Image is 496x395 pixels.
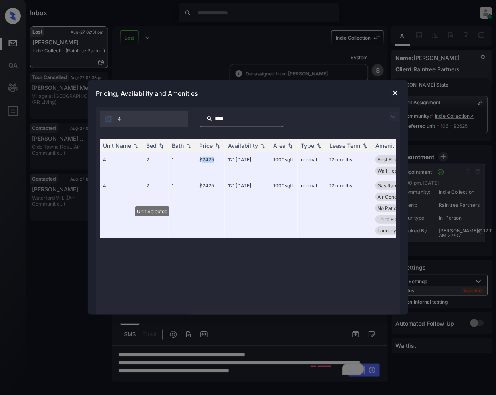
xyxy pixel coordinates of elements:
img: sorting [185,143,193,149]
div: Type [301,142,314,149]
td: 4 [100,178,143,238]
td: normal [298,178,326,238]
img: sorting [286,143,294,149]
div: Bed [146,142,157,149]
td: 12 months [326,178,372,238]
div: Lease Term [329,142,360,149]
td: 1 [169,178,196,238]
img: sorting [361,143,369,149]
td: 4 [100,152,143,178]
div: Bath [172,142,184,149]
span: First Floor [378,157,401,163]
td: normal [298,152,326,178]
td: 12' [DATE] [225,152,270,178]
td: 1000 sqft [270,152,298,178]
span: No Patio or [MEDICAL_DATA]... [378,205,447,211]
div: Unit Name [103,142,131,149]
img: icon-zuma [389,112,398,122]
div: Availability [228,142,258,149]
img: icon-zuma [206,115,212,122]
td: 2 [143,152,169,178]
div: Pricing, Availability and Amenities [88,80,408,107]
td: 12 months [326,152,372,178]
span: Wall Heater [378,168,404,174]
span: Third Floor [378,216,403,222]
img: sorting [157,143,165,149]
img: sorting [259,143,267,149]
td: 1000 sqft [270,178,298,238]
div: Price [199,142,213,149]
td: $2425 [196,178,225,238]
img: sorting [132,143,140,149]
td: 2 [143,178,169,238]
td: 1 [169,152,196,178]
img: close [391,89,399,97]
img: sorting [214,143,222,149]
div: Area [273,142,286,149]
td: $2425 [196,152,225,178]
img: sorting [315,143,323,149]
span: Air Conditionin... [378,194,415,200]
span: Gas Range [378,183,402,189]
td: 12' [DATE] [225,178,270,238]
div: Amenities [375,142,402,149]
span: 4 [117,115,121,123]
span: Laundry Room Pr... [378,228,421,234]
img: icon-zuma [105,115,113,123]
